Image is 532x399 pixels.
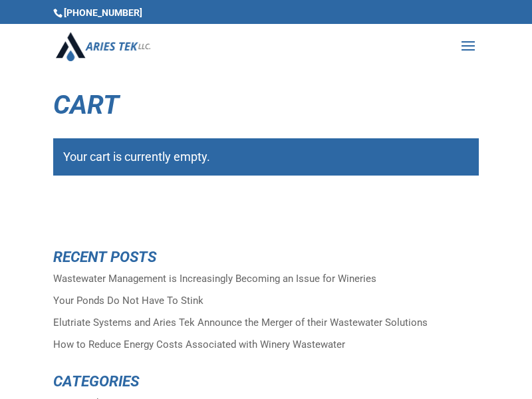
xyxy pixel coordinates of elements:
[53,7,142,18] span: [PHONE_NUMBER]
[53,199,170,233] a: Return to shop
[53,273,376,285] a: Wastewater Management is Increasingly Becoming an Issue for Wineries
[53,374,479,396] h4: Categories
[53,295,203,307] a: Your Ponds Do Not Have To Stink
[53,138,479,176] div: Your cart is currently empty.
[56,32,150,61] img: Aries Tek
[53,249,479,271] h4: Recent Posts
[53,338,345,350] a: How to Reduce Energy Costs Associated with Winery Wastewater
[53,92,479,125] h1: Cart
[53,317,428,329] a: Elutriate Systems and Aries Tek Announce the Merger of their Wastewater Solutions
